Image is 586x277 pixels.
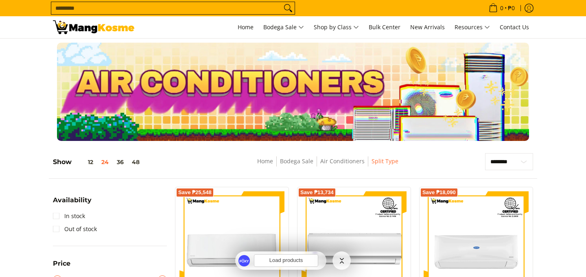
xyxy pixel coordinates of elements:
h5: Show [53,158,144,166]
a: Home [257,157,273,165]
span: Save ₱13,734 [300,190,334,195]
nav: Breadcrumbs [200,156,455,175]
a: Resources [450,16,494,38]
span: New Arrivals [410,23,445,31]
span: Contact Us [500,23,529,31]
summary: Open [53,197,92,210]
span: Shop by Class [314,22,359,32]
span: Save ₱18,090 [422,190,456,195]
span: Home [238,23,254,31]
span: Split Type [372,156,398,167]
a: Bodega Sale [280,157,313,165]
span: ₱0 [507,5,516,11]
span: Bodega Sale [263,22,304,32]
span: Resources [455,22,490,32]
a: New Arrivals [406,16,449,38]
button: 24 [97,159,113,165]
a: Home [234,16,258,38]
a: Contact Us [496,16,533,38]
button: 36 [113,159,128,165]
img: Bodega Sale Aircon l Mang Kosme: Home Appliances Warehouse Sale Split Type [53,20,134,34]
button: Load products [254,254,318,267]
a: Out of stock [53,223,97,236]
button: Search [282,2,295,14]
span: 0 [499,5,505,11]
button: 12 [72,159,97,165]
a: In stock [53,210,85,223]
span: • [486,4,517,13]
a: Shop by Class [310,16,363,38]
button: 48 [128,159,144,165]
a: Bodega Sale [259,16,308,38]
nav: Main Menu [142,16,533,38]
span: Bulk Center [369,23,400,31]
span: Availability [53,197,92,203]
a: Air Conditioners [320,157,365,165]
span: Save ₱25,548 [178,190,212,195]
a: Bulk Center [365,16,405,38]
